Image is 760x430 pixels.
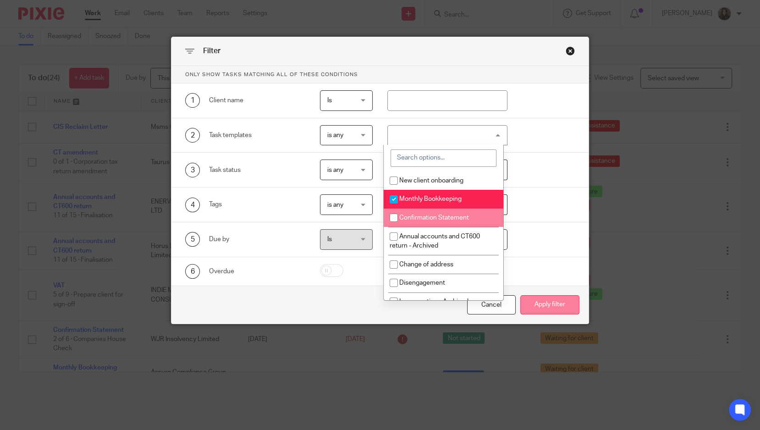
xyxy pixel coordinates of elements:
span: is any [327,167,343,173]
input: Search options... [391,149,496,167]
span: Change of address [399,261,453,268]
span: Filter [203,47,220,55]
div: 5 [185,232,200,247]
div: 1 [185,93,200,108]
div: 3 [185,163,200,177]
div: Overdue [209,267,305,276]
div: 6 [185,264,200,279]
span: is any [327,202,343,208]
div: Client name [209,96,305,105]
span: Incorporation - Archived [399,298,468,305]
button: Apply filter [520,295,579,315]
span: Disengagement [399,280,445,286]
div: 4 [185,198,200,212]
div: Close this dialog window [467,295,516,315]
span: Confirmation Statement [399,215,469,221]
p: Only show tasks matching all of these conditions [171,66,589,83]
div: Task status [209,165,305,175]
span: New client onboarding [399,177,463,184]
span: Is [327,236,332,243]
span: Annual accounts and CT600 return - Archived [390,233,480,249]
span: Monthly Bookkeeping [399,196,462,202]
div: Close this dialog window [566,46,575,55]
span: Is [327,97,332,104]
div: Tags [209,200,305,209]
div: Due by [209,235,305,244]
div: Task templates [209,131,305,140]
div: 2 [185,128,200,143]
span: is any [327,132,343,138]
